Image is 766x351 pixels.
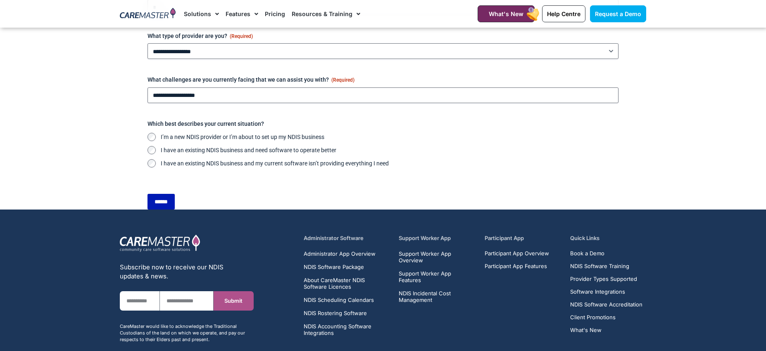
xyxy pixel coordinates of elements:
[399,234,475,242] h5: Support Worker App
[570,289,642,295] a: Software Integrations
[304,234,389,242] h5: Administrator Software
[120,263,254,281] div: Subscribe now to receive our NDIS updates & news.
[547,10,580,17] span: Help Centre
[485,234,561,242] h5: Participant App
[399,250,475,264] a: Support Worker App Overview
[120,323,254,343] div: CareMaster would like to acknowledge the Traditional Custodians of the land on which we operate, ...
[590,5,646,22] a: Request a Demo
[489,10,523,17] span: What's New
[570,250,642,257] a: Book a Demo
[542,5,585,22] a: Help Centre
[570,327,602,333] span: What's New
[230,33,253,39] span: (Required)
[120,234,200,252] img: CareMaster Logo Part
[120,8,176,20] img: CareMaster Logo
[161,146,619,154] label: I have an existing NDIS business and need software to operate better
[147,32,619,40] label: What type of provider are you?
[304,310,367,316] span: NDIS Rostering Software
[304,264,389,270] a: NDIS Software Package
[485,263,547,269] span: Participant App Features
[161,159,619,167] label: I have an existing NDIS business and my current software isn’t providing everything I need
[147,120,264,128] legend: Which best describes your current situation?
[304,310,389,316] a: NDIS Rostering Software
[570,250,604,257] span: Book a Demo
[570,314,642,320] a: Client Promotions
[570,314,616,320] span: Client Promotions
[478,5,535,22] a: What's New
[570,234,646,242] h5: Quick Links
[161,133,619,141] label: I’m a new NDIS provider or I’m about to set up my NDIS business
[304,297,389,303] a: NDIS Scheduling Calendars
[304,250,389,257] a: Administrator App Overview
[570,263,629,269] span: NDIS Software Training
[304,250,376,257] span: Administrator App Overview
[570,289,625,295] span: Software Integrations
[570,276,637,282] span: Provider Types Supported
[570,263,642,269] a: NDIS Software Training
[399,270,475,283] a: Support Worker App Features
[399,290,475,303] a: NDIS Incidental Cost Management
[485,250,549,257] a: Participant App Overview
[485,263,549,269] a: Participant App Features
[304,297,374,303] span: NDIS Scheduling Calendars
[304,277,389,290] a: About CareMaster NDIS Software Licences
[570,276,642,282] a: Provider Types Supported
[214,291,254,311] button: Submit
[570,327,642,333] a: What's New
[304,323,389,336] a: NDIS Accounting Software Integrations
[147,75,619,84] label: What challenges are you currently facing that we can assist you with?
[331,77,354,83] span: (Required)
[595,10,641,17] span: Request a Demo
[304,264,364,270] span: NDIS Software Package
[224,298,243,304] span: Submit
[570,302,642,308] a: NDIS Software Accreditation
[120,291,254,319] form: New Form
